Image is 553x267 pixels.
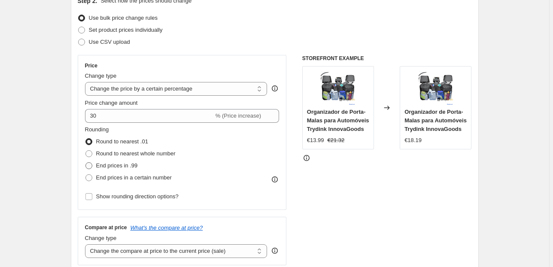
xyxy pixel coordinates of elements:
[96,138,148,145] span: Round to nearest .01
[96,174,172,181] span: End prices in a certain number
[85,100,138,106] span: Price change amount
[89,15,158,21] span: Use bulk price change rules
[404,109,467,132] span: Organizador de Porta-Malas para Automóveis Trydink InnovaGoods
[328,136,345,145] strike: €21.32
[270,84,279,93] div: help
[89,39,130,45] span: Use CSV upload
[96,193,179,200] span: Show rounding direction options?
[404,136,422,145] div: €18.19
[419,71,453,105] img: organizador-de-porta-malas-para-automoveis-trydink-innovagoods-603_80x.webp
[85,73,117,79] span: Change type
[302,55,472,62] h6: STOREFRONT EXAMPLE
[96,162,138,169] span: End prices in .99
[85,235,117,241] span: Change type
[307,109,369,132] span: Organizador de Porta-Malas para Automóveis Trydink InnovaGoods
[96,150,176,157] span: Round to nearest whole number
[89,27,163,33] span: Set product prices individually
[85,62,97,69] h3: Price
[270,246,279,255] div: help
[85,126,109,133] span: Rounding
[131,225,203,231] button: What's the compare at price?
[85,224,127,231] h3: Compare at price
[85,109,214,123] input: -15
[307,136,324,145] div: €13.99
[321,71,355,105] img: organizador-de-porta-malas-para-automoveis-trydink-innovagoods-603_80x.webp
[216,112,261,119] span: % (Price increase)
